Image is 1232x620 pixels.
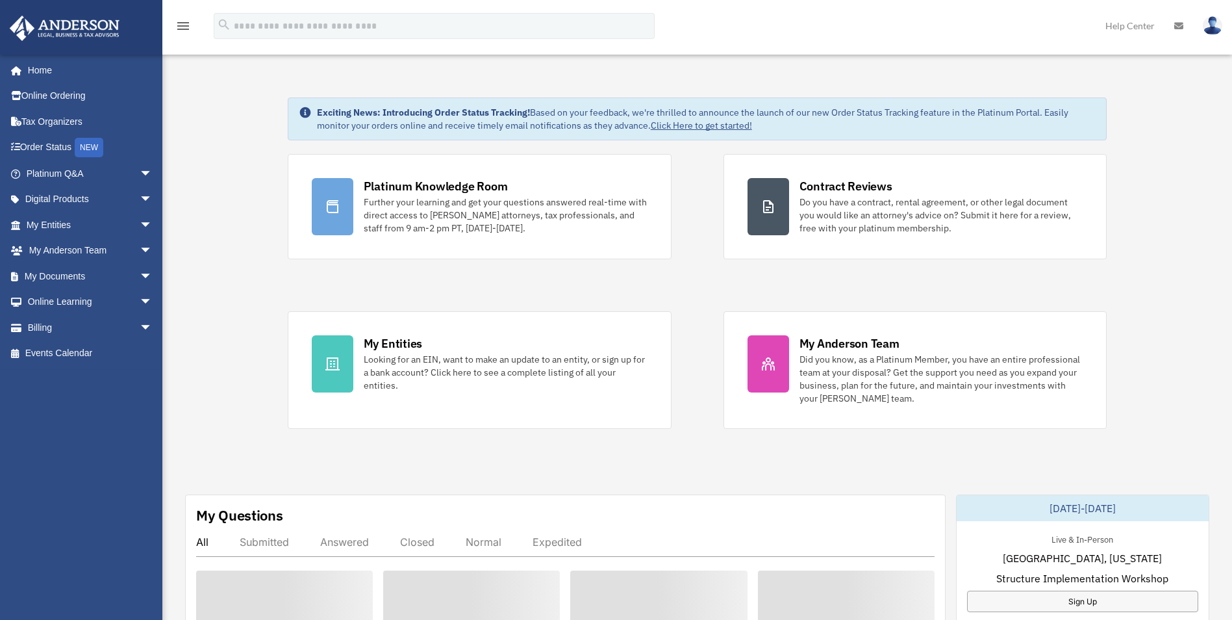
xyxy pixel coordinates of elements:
a: Online Learningarrow_drop_down [9,289,172,315]
a: My Anderson Team Did you know, as a Platinum Member, you have an entire professional team at your... [723,311,1107,429]
a: My Entitiesarrow_drop_down [9,212,172,238]
a: Click Here to get started! [651,120,752,131]
a: My Anderson Teamarrow_drop_down [9,238,172,264]
span: arrow_drop_down [140,187,166,213]
strong: Exciting News: Introducing Order Status Tracking! [317,107,530,118]
a: My Entities Looking for an EIN, want to make an update to an entity, or sign up for a bank accoun... [288,311,672,429]
a: Events Calendar [9,341,172,367]
div: My Questions [196,506,283,525]
span: arrow_drop_down [140,263,166,290]
div: Expedited [533,536,582,549]
a: My Documentsarrow_drop_down [9,263,172,289]
a: Tax Organizers [9,109,172,135]
span: Structure Implementation Workshop [996,571,1168,586]
a: Online Ordering [9,83,172,109]
div: My Entities [364,335,422,352]
div: Based on your feedback, we're thrilled to announce the launch of our new Order Status Tracking fe... [317,106,1096,132]
a: Digital Productsarrow_drop_down [9,187,172,213]
span: arrow_drop_down [140,161,166,187]
a: Platinum Q&Aarrow_drop_down [9,161,172,187]
div: Do you have a contract, rental agreement, or other legal document you would like an attorney's ad... [799,196,1083,235]
img: User Pic [1203,16,1222,35]
div: My Anderson Team [799,335,899,352]
div: Looking for an EIN, want to make an update to an entity, or sign up for a bank account? Click her... [364,353,647,392]
span: arrow_drop_down [140,289,166,316]
span: arrow_drop_down [140,315,166,341]
div: Closed [400,536,434,549]
div: Further your learning and get your questions answered real-time with direct access to [PERSON_NAM... [364,196,647,235]
a: Platinum Knowledge Room Further your learning and get your questions answered real-time with dire... [288,154,672,259]
span: [GEOGRAPHIC_DATA], [US_STATE] [1003,550,1162,566]
a: Home [9,57,166,83]
a: Order StatusNEW [9,135,172,161]
div: Answered [320,536,369,549]
div: Live & In-Person [1041,532,1124,545]
div: All [196,536,208,549]
div: [DATE]-[DATE] [957,495,1209,521]
div: Submitted [240,536,289,549]
div: Normal [466,536,501,549]
a: Sign Up [967,591,1198,612]
img: Anderson Advisors Platinum Portal [6,16,123,41]
div: Contract Reviews [799,178,892,194]
a: Billingarrow_drop_down [9,315,172,341]
div: Did you know, as a Platinum Member, you have an entire professional team at your disposal? Get th... [799,353,1083,405]
span: arrow_drop_down [140,238,166,265]
div: NEW [75,138,103,157]
a: Contract Reviews Do you have a contract, rental agreement, or other legal document you would like... [723,154,1107,259]
i: menu [175,18,191,34]
i: search [217,18,231,32]
div: Platinum Knowledge Room [364,178,508,194]
a: menu [175,23,191,34]
span: arrow_drop_down [140,212,166,239]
